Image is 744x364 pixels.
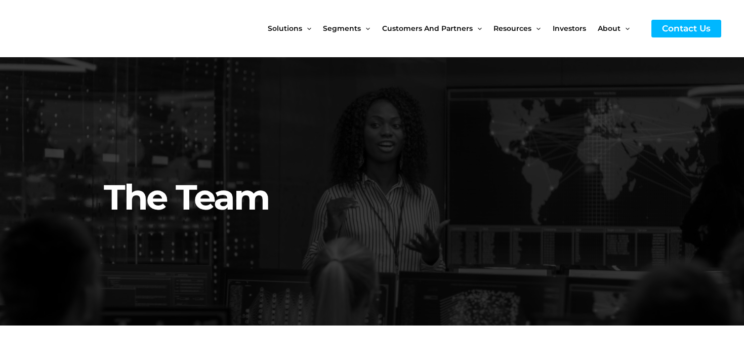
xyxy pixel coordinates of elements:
[553,7,586,50] span: Investors
[621,7,630,50] span: Menu Toggle
[302,7,311,50] span: Menu Toggle
[323,7,361,50] span: Segments
[361,7,370,50] span: Menu Toggle
[598,7,621,50] span: About
[18,8,139,50] img: CyberCatch
[104,84,648,220] h2: The Team
[268,7,641,50] nav: Site Navigation: New Main Menu
[382,7,473,50] span: Customers and Partners
[651,20,721,37] a: Contact Us
[268,7,302,50] span: Solutions
[493,7,531,50] span: Resources
[531,7,541,50] span: Menu Toggle
[553,7,598,50] a: Investors
[473,7,482,50] span: Menu Toggle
